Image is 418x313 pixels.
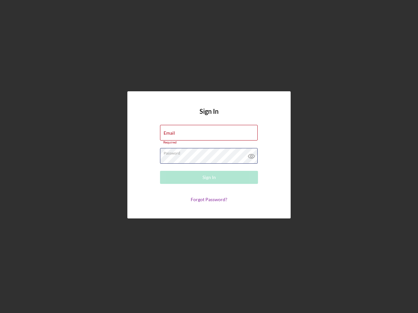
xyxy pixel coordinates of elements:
h4: Sign In [200,108,218,125]
label: Password [164,148,258,156]
div: Sign In [202,171,216,184]
div: Required [160,141,258,144]
a: Forgot Password? [191,197,227,202]
button: Sign In [160,171,258,184]
label: Email [164,130,175,136]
